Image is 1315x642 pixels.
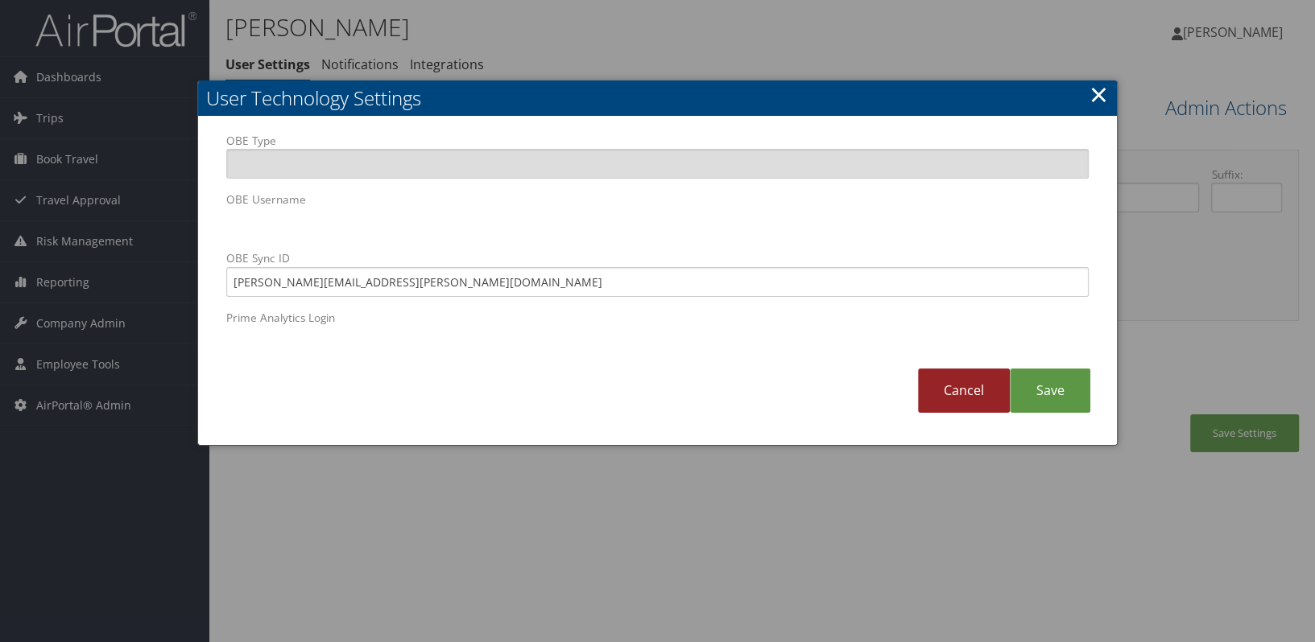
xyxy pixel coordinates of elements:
label: OBE Sync ID [226,250,1089,296]
label: Prime Analytics Login [226,310,1089,356]
input: OBE Type [226,149,1089,179]
a: Save [1010,368,1090,413]
label: OBE Username [226,191,1089,237]
a: Cancel [918,368,1010,413]
h2: User Technology Settings [198,80,1117,116]
a: Close [1090,78,1108,110]
input: OBE Sync ID [226,267,1089,297]
label: OBE Type [226,133,1089,179]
